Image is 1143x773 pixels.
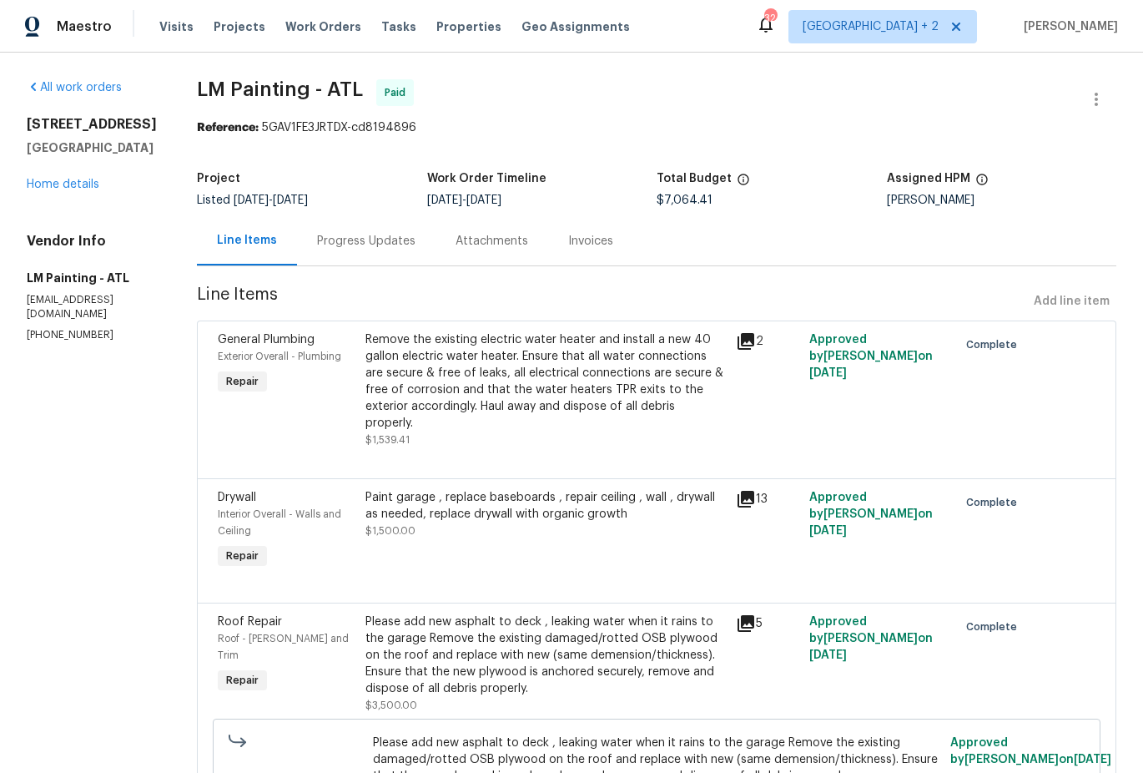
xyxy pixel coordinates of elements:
[803,18,939,35] span: [GEOGRAPHIC_DATA] + 2
[427,195,501,206] span: -
[218,634,349,660] span: Roof - [PERSON_NAME] and Trim
[568,233,613,250] div: Invoices
[214,18,265,35] span: Projects
[385,84,412,101] span: Paid
[27,270,157,286] h5: LM Painting - ATL
[197,79,363,99] span: LM Painting - ATL
[317,233,415,250] div: Progress Updates
[737,173,750,195] span: The total cost of line items that have been proposed by Opendoor. This sum includes line items th...
[436,18,501,35] span: Properties
[381,21,416,33] span: Tasks
[1074,754,1111,765] span: [DATE]
[218,351,341,361] span: Exterior Overall - Plumbing
[427,173,546,184] h5: Work Order Timeline
[234,195,308,206] span: -
[219,373,265,390] span: Repair
[975,173,989,195] span: The hpm assigned to this work order.
[57,18,112,35] span: Maestro
[218,334,315,346] span: General Plumbing
[365,489,725,523] div: Paint garage , replace baseboards , repair ceiling , wall , drywall as needed, replace drywall wi...
[966,494,1024,511] span: Complete
[197,122,259,134] b: Reference:
[365,331,725,432] div: Remove the existing electric water heater and install a new 40 gallon electric water heater. Ensu...
[27,328,157,342] p: [PHONE_NUMBER]
[234,195,269,206] span: [DATE]
[657,173,732,184] h5: Total Budget
[218,492,256,503] span: Drywall
[887,195,1117,206] div: [PERSON_NAME]
[27,179,99,190] a: Home details
[197,195,308,206] span: Listed
[950,737,1111,765] span: Approved by [PERSON_NAME] on
[218,616,282,628] span: Roof Repair
[27,233,157,250] h4: Vendor Info
[466,195,501,206] span: [DATE]
[809,649,847,661] span: [DATE]
[427,195,462,206] span: [DATE]
[809,367,847,379] span: [DATE]
[809,525,847,537] span: [DATE]
[219,672,265,689] span: Repair
[887,173,970,184] h5: Assigned HPM
[197,286,1027,317] span: Line Items
[657,195,712,206] span: $7,064.41
[809,616,933,661] span: Approved by [PERSON_NAME] on
[736,489,800,509] div: 13
[273,195,308,206] span: [DATE]
[285,18,361,35] span: Work Orders
[159,18,194,35] span: Visits
[365,614,725,697] div: Please add new asphalt to deck , leaking water when it rains to the garage Remove the existing da...
[219,548,265,564] span: Repair
[1017,18,1118,35] span: [PERSON_NAME]
[736,614,800,634] div: 5
[27,82,122,93] a: All work orders
[456,233,528,250] div: Attachments
[217,232,277,249] div: Line Items
[365,526,415,536] span: $1,500.00
[966,336,1024,353] span: Complete
[736,331,800,351] div: 2
[27,139,157,156] h5: [GEOGRAPHIC_DATA]
[809,492,933,537] span: Approved by [PERSON_NAME] on
[521,18,630,35] span: Geo Assignments
[809,334,933,379] span: Approved by [PERSON_NAME] on
[218,509,341,536] span: Interior Overall - Walls and Ceiling
[197,119,1116,136] div: 5GAV1FE3JRTDX-cd8194896
[966,619,1024,635] span: Complete
[365,435,410,445] span: $1,539.41
[365,700,417,710] span: $3,500.00
[27,293,157,321] p: [EMAIL_ADDRESS][DOMAIN_NAME]
[197,173,240,184] h5: Project
[764,10,776,27] div: 32
[27,116,157,133] h2: [STREET_ADDRESS]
